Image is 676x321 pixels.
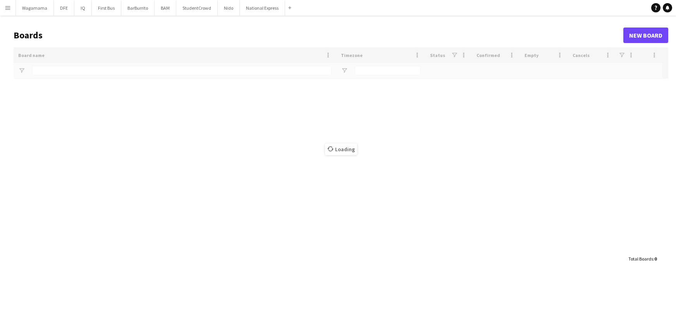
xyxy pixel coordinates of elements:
[92,0,121,16] button: First Bus
[54,0,74,16] button: DFE
[16,0,54,16] button: Wagamama
[623,28,668,43] a: New Board
[121,0,155,16] button: BarBurrito
[628,251,657,266] div: :
[155,0,176,16] button: BAM
[654,256,657,262] span: 0
[218,0,240,16] button: Nido
[628,256,653,262] span: Total Boards
[74,0,92,16] button: IQ
[176,0,218,16] button: StudentCrowd
[325,143,357,155] span: Loading
[14,29,623,41] h1: Boards
[240,0,285,16] button: National Express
